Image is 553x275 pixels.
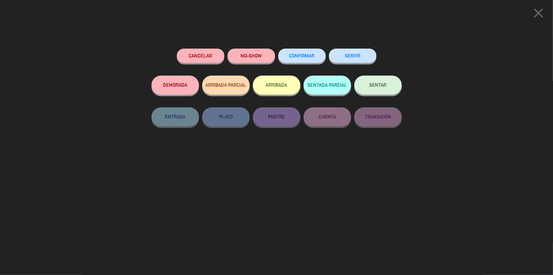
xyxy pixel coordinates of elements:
button: CONFIRMAR [278,49,326,63]
button: SENTADA PARCIAL [304,76,351,95]
button: TRANSICIÓN [354,107,402,126]
button: CUENTA [304,107,351,126]
span: CONFIRMAR [289,53,315,58]
button: ENTRADA [151,107,199,126]
button: DEMORADA [151,76,199,95]
button: SERVIR [329,49,376,63]
button: ARRIBADA PARCIAL [202,76,250,95]
button: PLATO [202,107,250,126]
span: ARRIBADA PARCIAL [205,82,246,88]
button: NO-SHOW [228,49,275,63]
i: close [530,5,546,21]
button: close [529,5,548,23]
button: POSTRE [253,107,300,126]
span: SENTAR [370,82,387,88]
button: ARRIBADA [253,76,300,95]
button: SENTAR [354,76,402,95]
button: Cancelar [177,49,224,63]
